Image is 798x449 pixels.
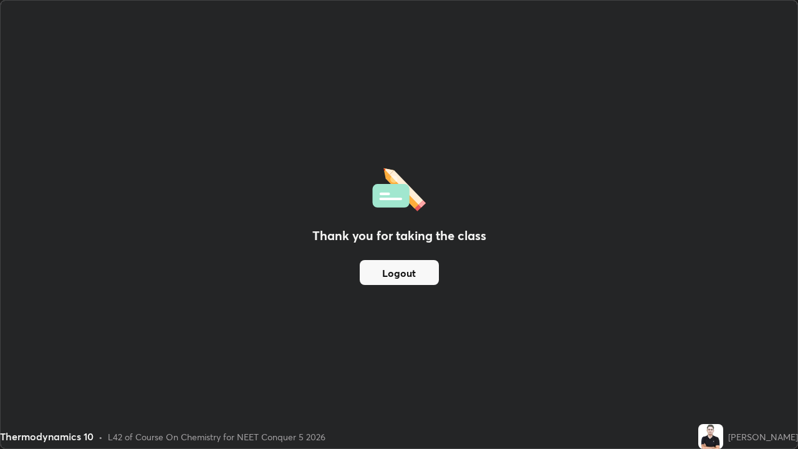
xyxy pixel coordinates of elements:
[698,424,723,449] img: 07289581f5164c24b1d22cb8169adb0f.jpg
[108,430,325,443] div: L42 of Course On Chemistry for NEET Conquer 5 2026
[99,430,103,443] div: •
[728,430,798,443] div: [PERSON_NAME]
[372,164,426,211] img: offlineFeedback.1438e8b3.svg
[312,226,486,245] h2: Thank you for taking the class
[360,260,439,285] button: Logout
